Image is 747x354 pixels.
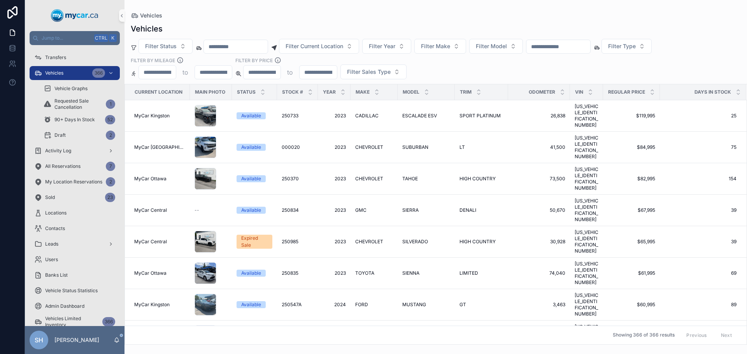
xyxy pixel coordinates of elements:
[460,89,472,95] span: Trim
[282,207,313,213] a: 250834
[54,117,95,123] span: 90+ Days In Stock
[660,113,736,119] span: 25
[660,270,736,276] a: 69
[402,207,419,213] span: SIERRA
[131,23,163,34] h1: Vehicles
[608,89,645,95] span: Regular Price
[282,89,303,95] span: Stock #
[45,210,67,216] span: Locations
[282,113,298,119] span: 250733
[241,175,261,182] div: Available
[323,239,346,245] a: 2023
[282,302,302,308] span: 250547A
[513,113,565,119] span: 26,838
[195,207,227,213] a: --
[241,112,261,119] div: Available
[608,113,655,119] span: $119,995
[30,159,120,173] a: All Reservations7
[513,302,565,308] a: 3,463
[459,239,503,245] a: HIGH COUNTRY
[279,39,359,54] button: Select Button
[513,207,565,213] a: 50,670
[660,144,736,150] span: 75
[237,235,272,249] a: Expired Sale
[282,207,299,213] span: 250834
[355,270,393,276] a: TOYOTA
[459,239,496,245] span: HIGH COUNTRY
[513,176,565,182] a: 73,500
[355,302,368,308] span: FORD
[608,176,655,182] span: $82,995
[282,176,299,182] span: 250370
[134,113,170,119] span: MyCar Kingston
[402,113,437,119] span: ESCALADE ESV
[355,113,379,119] span: CADILLAC
[476,42,507,50] span: Filter Model
[575,198,598,223] a: [US_VEHICLE_IDENTIFICATION_NUMBER]
[39,128,120,142] a: Draft2
[30,51,120,65] a: Transfers
[403,89,419,95] span: Model
[575,103,598,128] span: [US_VEHICLE_IDENTIFICATION_NUMBER]
[134,270,167,276] span: MyCar Ottawa
[660,176,736,182] a: 154
[106,99,115,109] div: 1
[575,89,583,95] span: VIN
[45,241,58,247] span: Leads
[134,113,185,119] a: MyCar Kingston
[139,39,193,54] button: Select Button
[660,239,736,245] a: 39
[459,270,503,276] a: LIMITED
[459,144,465,150] span: LT
[608,270,655,276] span: $61,995
[237,89,256,95] span: Status
[323,270,346,276] a: 2023
[402,176,450,182] a: TAHOE
[355,144,383,150] span: CHEVROLET
[134,239,185,245] a: MyCar Central
[459,176,496,182] span: HIGH COUNTRY
[459,302,466,308] span: GT
[35,335,43,345] span: SH
[282,113,313,119] a: 250733
[110,35,116,41] span: K
[694,89,731,95] span: Days In Stock
[45,163,81,169] span: All Reservations
[402,270,419,276] span: SIENNA
[608,207,655,213] a: $67,995
[241,144,261,151] div: Available
[575,292,598,317] span: [US_VEHICLE_IDENTIFICATION_NUMBER]
[182,68,188,77] p: to
[282,270,313,276] a: 250835
[323,176,346,182] a: 2023
[30,206,120,220] a: Locations
[513,144,565,150] a: 41,500
[241,270,261,277] div: Available
[235,57,273,64] label: FILTER BY PRICE
[402,176,418,182] span: TAHOE
[134,270,185,276] a: MyCar Ottawa
[45,272,68,278] span: Banks List
[402,239,450,245] a: SILVERADO
[25,45,124,326] div: scrollable content
[102,317,115,326] div: 366
[323,144,346,150] span: 2023
[140,12,162,19] span: Vehicles
[362,39,411,54] button: Select Button
[459,207,503,213] a: DENALI
[608,239,655,245] a: $65,995
[660,302,736,308] a: 89
[105,193,115,202] div: 23
[355,239,383,245] span: CHEVROLET
[513,239,565,245] a: 30,928
[575,166,598,191] a: [US_VEHICLE_IDENTIFICATION_NUMBER]
[30,190,120,204] a: Sold23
